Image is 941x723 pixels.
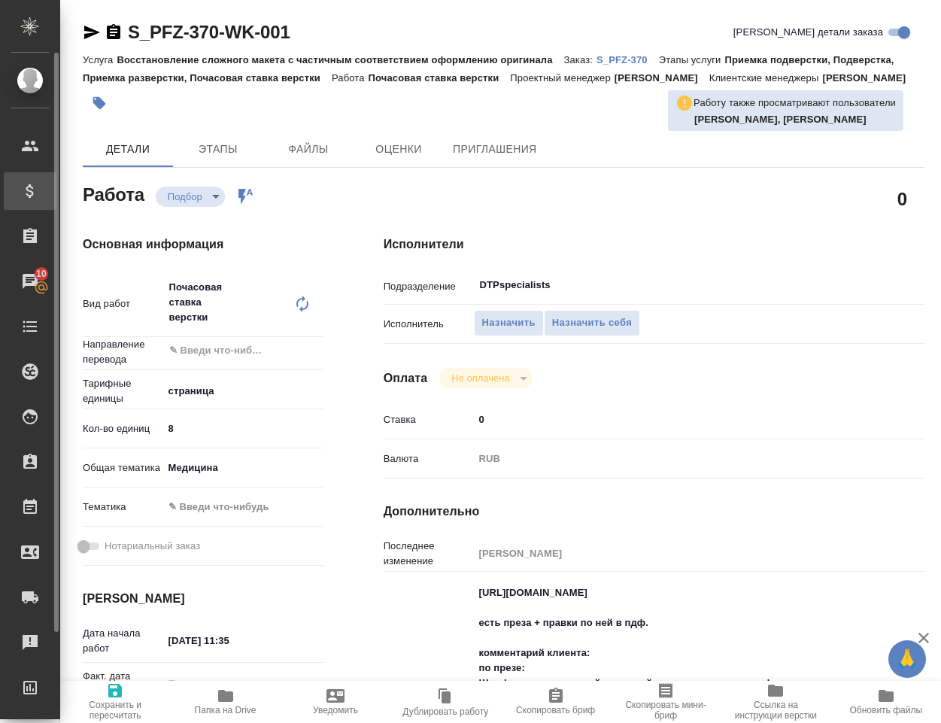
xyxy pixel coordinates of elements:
p: [PERSON_NAME] [822,72,917,84]
p: [PERSON_NAME] [615,72,709,84]
div: Подбор [439,368,532,388]
a: 10 [4,263,56,300]
input: ✎ Введи что-нибудь [474,409,879,430]
h4: Исполнители [384,235,924,254]
span: Этапы [182,140,254,159]
span: Дублировать работу [402,706,488,717]
button: Ссылка на инструкции верстки [721,681,830,723]
h4: [PERSON_NAME] [83,590,323,608]
p: Услуга [83,54,117,65]
span: Уведомить [313,705,358,715]
span: Скопировать мини-бриф [620,700,712,721]
button: Сохранить и пересчитать [60,681,170,723]
p: Заказ: [564,54,596,65]
h4: Основная информация [83,235,323,254]
p: Дата начала работ [83,626,163,656]
p: Ставка [384,412,474,427]
p: Тематика [83,500,163,515]
button: Добавить тэг [83,87,116,120]
span: Назначить себя [552,314,632,332]
div: страница [163,378,323,404]
p: Факт. дата начала работ [83,669,163,699]
div: ✎ Введи что-нибудь [163,494,323,520]
p: Направление перевода [83,337,163,367]
input: ✎ Введи что-нибудь [163,630,295,652]
span: 🙏 [894,643,920,675]
input: Пустое поле [163,673,295,694]
span: Ссылка на инструкции верстки [730,700,821,721]
span: Скопировать бриф [516,705,595,715]
h2: 0 [897,186,907,211]
p: Арсеньева Вера, Яковлев Сергей [694,112,896,127]
p: Этапы услуги [659,54,725,65]
button: Open [315,349,318,352]
span: Назначить [482,314,536,332]
button: Подбор [163,190,207,203]
p: Исполнитель [384,317,474,332]
p: Валюта [384,451,474,466]
h4: Оплата [384,369,428,387]
span: 10 [27,266,56,281]
button: Обновить файлы [831,681,941,723]
button: Скопировать мини-бриф [611,681,721,723]
h2: Работа [83,180,144,207]
button: Дублировать работу [390,681,500,723]
input: ✎ Введи что-нибудь [163,418,323,439]
button: Назначить себя [544,310,640,336]
button: Папка на Drive [170,681,280,723]
p: Последнее изменение [384,539,474,569]
button: Назначить [474,310,544,336]
p: Работа [332,72,369,84]
a: S_PFZ-370 [596,53,659,65]
p: Кол-во единиц [83,421,163,436]
div: Подбор [156,187,225,207]
span: Детали [92,140,164,159]
span: Файлы [272,140,345,159]
div: RUB [474,446,879,472]
span: Сохранить и пересчитать [69,700,161,721]
p: S_PFZ-370 [596,54,659,65]
p: Вид работ [83,296,163,311]
span: Папка на Drive [195,705,256,715]
a: S_PFZ-370-WK-001 [128,22,290,42]
span: Обновить файлы [850,705,923,715]
b: [PERSON_NAME], [PERSON_NAME] [694,114,867,125]
div: Медицина [163,455,323,481]
p: Проектный менеджер [510,72,614,84]
p: Подразделение [384,279,474,294]
input: ✎ Введи что-нибудь [168,342,269,360]
p: Почасовая ставка верстки [369,72,511,84]
h4: Дополнительно [384,503,924,521]
button: Уведомить [281,681,390,723]
div: ✎ Введи что-нибудь [168,500,305,515]
p: Общая тематика [83,460,163,475]
input: Пустое поле [474,542,879,564]
p: Восстановление сложного макета с частичным соответствием оформлению оригинала [117,54,563,65]
span: Нотариальный заказ [105,539,200,554]
button: 🙏 [888,640,926,678]
span: [PERSON_NAME] детали заказа [733,25,883,40]
p: Тарифные единицы [83,376,163,406]
button: Скопировать ссылку для ЯМессенджера [83,23,101,41]
p: Клиентские менеджеры [709,72,823,84]
button: Скопировать бриф [501,681,611,723]
button: Open [871,284,874,287]
button: Не оплачена [447,372,514,384]
button: Скопировать ссылку [105,23,123,41]
span: Оценки [363,140,435,159]
span: Приглашения [453,140,537,159]
p: Работу также просматривают пользователи [694,96,896,111]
